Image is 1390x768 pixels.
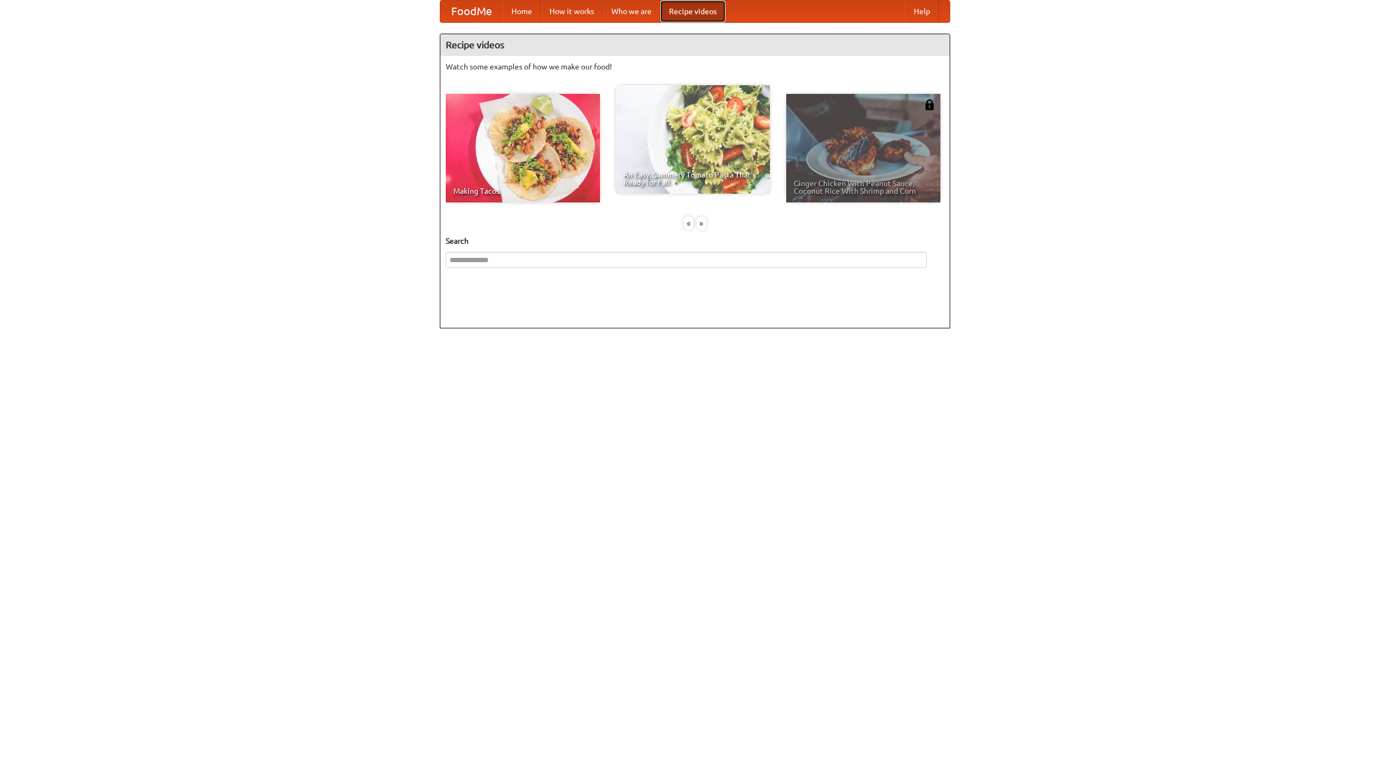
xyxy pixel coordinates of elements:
a: Help [905,1,939,22]
div: » [697,217,706,230]
h4: Recipe videos [440,34,950,56]
p: Watch some examples of how we make our food! [446,61,944,72]
span: Making Tacos [453,187,592,195]
a: Home [503,1,541,22]
span: An Easy, Summery Tomato Pasta That's Ready for Fall [623,171,762,186]
div: « [684,217,693,230]
a: FoodMe [440,1,503,22]
img: 483408.png [924,99,935,110]
a: Making Tacos [446,94,600,202]
h5: Search [446,236,944,246]
a: How it works [541,1,603,22]
a: An Easy, Summery Tomato Pasta That's Ready for Fall [616,85,770,194]
a: Who we are [603,1,660,22]
a: Recipe videos [660,1,725,22]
